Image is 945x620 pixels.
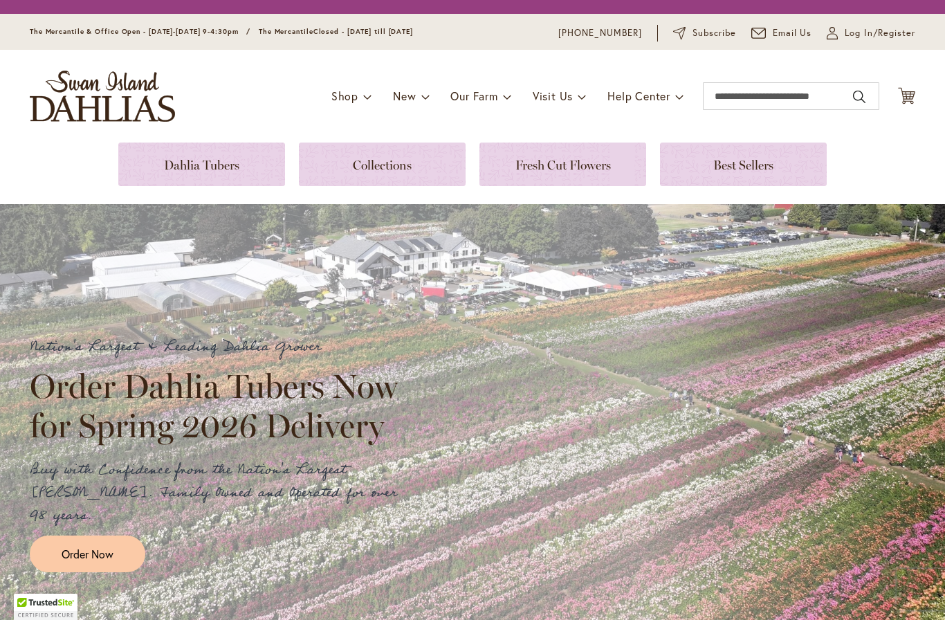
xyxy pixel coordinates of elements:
h2: Order Dahlia Tubers Now for Spring 2026 Delivery [30,367,410,444]
span: Help Center [607,89,670,103]
span: Our Farm [450,89,497,103]
button: Search [853,86,865,108]
a: Order Now [30,536,145,572]
span: Visit Us [533,89,573,103]
p: Buy with Confidence from the Nation's Largest [PERSON_NAME]. Family Owned and Operated for over 9... [30,459,410,527]
p: Nation's Largest & Leading Dahlia Grower [30,336,410,358]
span: Order Now [62,546,113,562]
a: [PHONE_NUMBER] [558,26,642,40]
span: Log In/Register [845,26,915,40]
a: Subscribe [673,26,736,40]
a: Email Us [751,26,812,40]
span: Subscribe [692,26,736,40]
span: New [393,89,416,103]
span: The Mercantile & Office Open - [DATE]-[DATE] 9-4:30pm / The Mercantile [30,27,313,36]
span: Email Us [773,26,812,40]
a: Log In/Register [827,26,915,40]
span: Shop [331,89,358,103]
a: store logo [30,71,175,122]
span: Closed - [DATE] till [DATE] [313,27,413,36]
